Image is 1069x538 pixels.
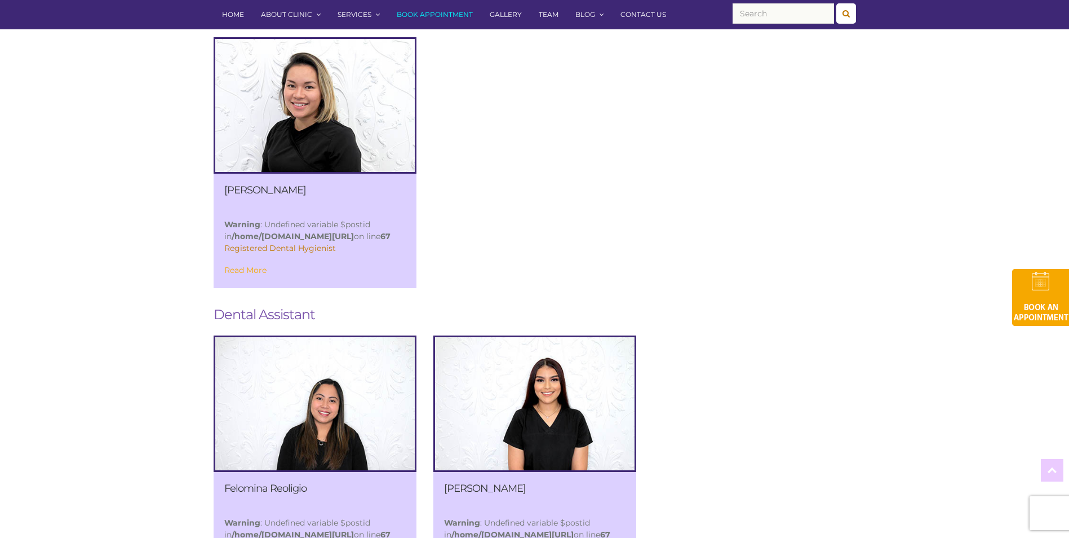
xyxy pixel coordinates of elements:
[444,518,480,528] b: Warning
[224,482,307,495] a: Felomina Reoligio
[224,184,306,196] a: [PERSON_NAME]
[205,305,864,324] h2: Dental Assistant
[1012,269,1069,326] img: book-an-appointment-hod-gld.png
[224,265,267,275] a: Read More
[224,184,406,277] div: : Undefined variable $postid in on line
[224,242,406,254] div: Registered Dental Hygienist
[1041,459,1063,482] a: Top
[380,231,391,241] b: 67
[733,3,834,24] input: Search
[224,518,260,528] b: Warning
[232,231,354,241] b: /home/[DOMAIN_NAME][URL]
[444,482,526,495] a: [PERSON_NAME]
[224,219,260,230] b: Warning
